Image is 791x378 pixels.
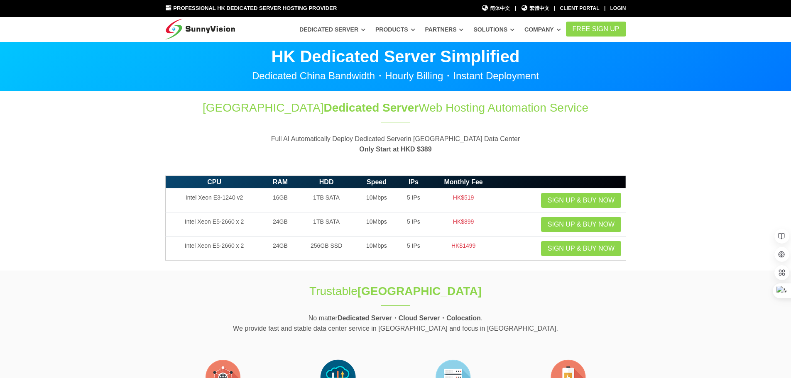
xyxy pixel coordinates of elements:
li: | [514,5,516,12]
a: Solutions [473,22,514,37]
p: Full AI Automatically Deploy Dedicated Serverin [GEOGRAPHIC_DATA] Data Center [165,134,626,155]
a: Client Portal [560,5,600,11]
td: HK$519 [429,188,497,212]
h1: [GEOGRAPHIC_DATA] Web Hosting Automation Service [165,100,626,116]
strong: Dedicated Server・Cloud Server・Colocation [338,315,481,322]
td: 5 IPs [398,212,429,237]
th: CPU [165,176,263,188]
th: IPs [398,176,429,188]
a: Login [610,5,626,11]
td: Intel Xeon E3-1240 v2 [165,188,263,212]
th: RAM [263,176,298,188]
p: Dedicated China Bandwidth・Hourly Billing・Instant Deployment [165,71,626,81]
td: HK$1499 [429,237,497,261]
strong: [GEOGRAPHIC_DATA] [358,285,482,298]
li: | [554,5,555,12]
td: HK$899 [429,212,497,237]
p: No matter . We provide fast and stable data center service in [GEOGRAPHIC_DATA] and focus in [GEO... [165,313,626,334]
td: 1TB SATA [297,188,355,212]
li: | [604,5,605,12]
td: 24GB [263,212,298,237]
td: 5 IPs [398,188,429,212]
h1: Trustable [257,283,534,299]
td: Intel Xeon E5-2660 x 2 [165,237,263,261]
td: 24GB [263,237,298,261]
td: 10Mbps [355,237,398,261]
td: 256GB SSD [297,237,355,261]
a: Dedicated Server [299,22,365,37]
a: FREE Sign Up [566,22,626,37]
a: Partners [425,22,464,37]
th: HDD [297,176,355,188]
th: Monthly Fee [429,176,497,188]
td: 5 IPs [398,237,429,261]
a: Sign up & Buy Now [541,193,621,208]
td: 10Mbps [355,212,398,237]
td: 16GB [263,188,298,212]
td: 10Mbps [355,188,398,212]
strong: Only Start at HKD $389 [359,146,431,153]
a: Sign up & Buy Now [541,241,621,256]
span: Dedicated Server [323,101,419,114]
p: HK Dedicated Server Simplified [165,48,626,65]
td: 1TB SATA [297,212,355,237]
a: 简体中文 [482,5,510,12]
span: Professional HK Dedicated Server Hosting Provider [173,5,337,11]
a: Products [375,22,415,37]
a: Sign up & Buy Now [541,217,621,232]
a: 繁體中文 [521,5,549,12]
th: Speed [355,176,398,188]
td: Intel Xeon E5-2660 x 2 [165,212,263,237]
a: Company [524,22,561,37]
